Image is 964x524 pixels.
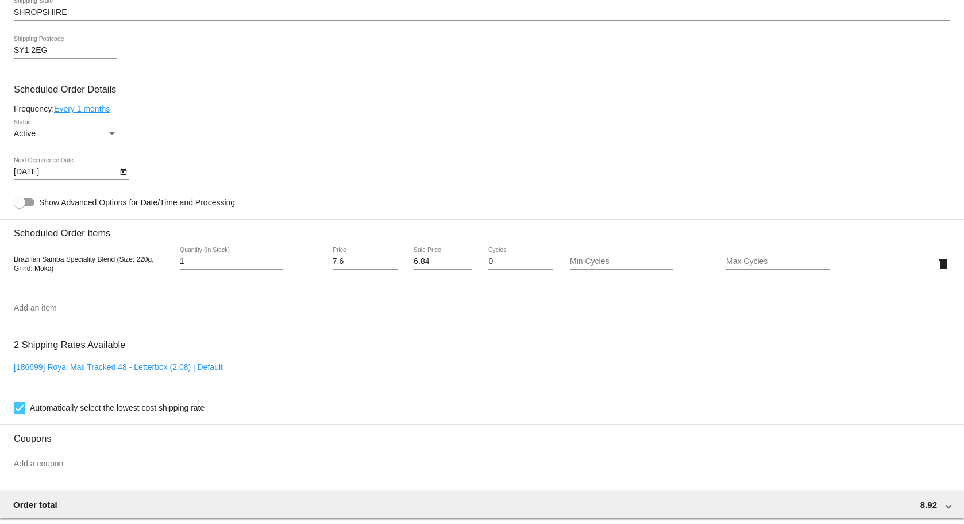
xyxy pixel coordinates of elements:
[180,257,283,266] input: Quantity (In Stock)
[14,304,950,313] input: Add an item
[14,104,950,113] div: Frequency:
[13,500,57,510] span: Order total
[488,257,553,266] input: Cycles
[14,129,117,139] mat-select: Status
[14,219,950,239] h3: Scheduled Order Items
[570,257,673,266] input: Min Cycles
[14,84,950,95] h3: Scheduled Order Details
[14,129,36,138] span: Active
[14,424,950,444] h3: Coupons
[726,257,830,266] input: Max Cycles
[14,8,950,17] input: Shipping State
[14,167,117,177] input: Next Occurrence Date
[39,197,235,208] span: Show Advanced Options for Date/Time and Processing
[14,460,950,469] input: Add a coupon
[414,257,472,266] input: Sale Price
[333,257,398,266] input: Price
[936,257,950,271] mat-icon: delete
[920,500,937,510] span: 8.92
[14,46,117,55] input: Shipping Postcode
[54,104,110,113] a: Every 1 months
[117,165,129,177] button: Open calendar
[30,401,205,415] span: Automatically select the lowest cost shipping rate
[14,362,223,372] a: [186699] Royal Mail Tracked 48 - Letterbox (2.08) | Default
[14,255,153,273] span: Brazilian Samba Speciality Blend (Size: 220g, Grind: Moka)
[14,332,125,357] h3: 2 Shipping Rates Available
